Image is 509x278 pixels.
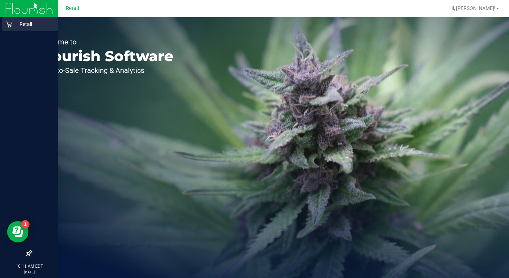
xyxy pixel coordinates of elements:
p: [DATE] [3,269,55,275]
span: Retail [66,5,79,11]
p: Welcome to [38,38,173,46]
iframe: Resource center [7,221,28,242]
p: 10:11 AM EDT [3,263,55,269]
p: Retail [12,20,55,28]
span: Hi, [PERSON_NAME]! [449,5,495,11]
p: Seed-to-Sale Tracking & Analytics [38,67,173,74]
iframe: Resource center unread badge [21,220,30,229]
p: Flourish Software [38,49,173,63]
inline-svg: Retail [5,21,12,28]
